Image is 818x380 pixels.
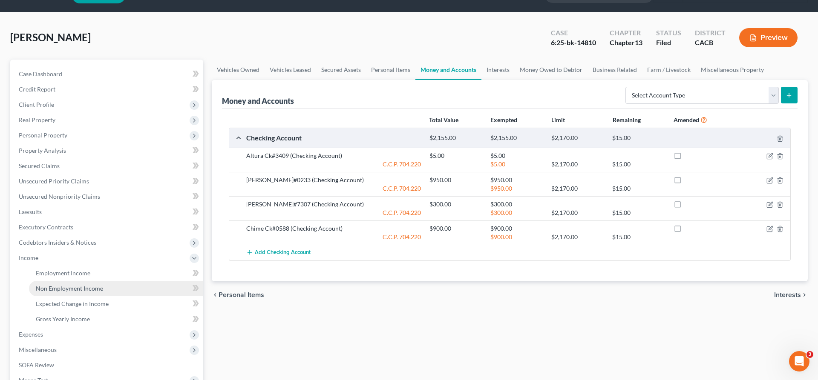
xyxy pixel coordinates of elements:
[547,134,608,142] div: $2,170.00
[642,60,696,80] a: Farm / Livestock
[19,101,54,108] span: Client Profile
[739,28,798,47] button: Preview
[12,66,203,82] a: Case Dashboard
[12,204,203,220] a: Lawsuits
[551,28,596,38] div: Case
[547,209,608,217] div: $2,170.00
[613,116,641,123] strong: Remaining
[242,160,425,169] div: C.C.P. 704.220
[806,351,813,358] span: 3
[242,200,425,209] div: [PERSON_NAME]#7307 (Checking Account)
[19,131,67,139] span: Personal Property
[608,233,669,241] div: $15.00
[366,60,415,80] a: Personal Items
[12,220,203,235] a: Executory Contracts
[425,134,486,142] div: $2,155.00
[486,233,547,241] div: $900.00
[19,147,66,154] span: Property Analysis
[212,291,264,298] button: chevron_left Personal Items
[635,38,642,46] span: 13
[12,143,203,158] a: Property Analysis
[610,28,642,38] div: Chapter
[481,60,515,80] a: Interests
[36,269,90,277] span: Employment Income
[429,116,458,123] strong: Total Value
[242,184,425,193] div: C.C.P. 704.220
[515,60,588,80] a: Money Owed to Debtor
[12,158,203,174] a: Secured Claims
[588,60,642,80] a: Business Related
[242,133,425,142] div: Checking Account
[674,116,699,123] strong: Amended
[608,134,669,142] div: $15.00
[486,160,547,169] div: $5.00
[490,116,517,123] strong: Exempted
[547,184,608,193] div: $2,170.00
[19,331,43,338] span: Expenses
[242,209,425,217] div: C.C.P. 704.220
[486,209,547,217] div: $300.00
[486,176,547,184] div: $950.00
[774,291,808,298] button: Interests chevron_right
[608,160,669,169] div: $15.00
[29,266,203,281] a: Employment Income
[242,176,425,184] div: [PERSON_NAME]#0233 (Checking Account)
[656,38,681,48] div: Filed
[255,249,311,256] span: Add Checking Account
[242,224,425,233] div: Chime Ck#0588 (Checking Account)
[29,296,203,311] a: Expected Change in Income
[12,174,203,189] a: Unsecured Priority Claims
[425,176,486,184] div: $950.00
[265,60,316,80] a: Vehicles Leased
[547,233,608,241] div: $2,170.00
[486,184,547,193] div: $950.00
[486,200,547,209] div: $300.00
[415,60,481,80] a: Money and Accounts
[610,38,642,48] div: Chapter
[19,346,57,353] span: Miscellaneous
[19,177,89,185] span: Unsecured Priority Claims
[19,86,55,93] span: Credit Report
[695,38,726,48] div: CACB
[19,193,100,200] span: Unsecured Nonpriority Claims
[36,300,109,307] span: Expected Change in Income
[425,200,486,209] div: $300.00
[242,151,425,160] div: Altura Ck#3409 (Checking Account)
[656,28,681,38] div: Status
[212,60,265,80] a: Vehicles Owned
[19,361,54,369] span: SOFA Review
[551,116,565,123] strong: Limit
[425,224,486,233] div: $900.00
[29,281,203,296] a: Non Employment Income
[242,233,425,241] div: C.C.P. 704.220
[551,38,596,48] div: 6:25-bk-14810
[12,189,203,204] a: Unsecured Nonpriority Claims
[12,82,203,97] a: Credit Report
[316,60,366,80] a: Secured Assets
[774,291,801,298] span: Interests
[789,351,809,371] iframe: Intercom live chat
[486,224,547,233] div: $900.00
[212,291,219,298] i: chevron_left
[19,239,96,246] span: Codebtors Insiders & Notices
[608,209,669,217] div: $15.00
[19,223,73,231] span: Executory Contracts
[246,245,311,260] button: Add Checking Account
[222,96,294,106] div: Money and Accounts
[10,31,91,43] span: [PERSON_NAME]
[29,311,203,327] a: Gross Yearly Income
[425,151,486,160] div: $5.00
[547,160,608,169] div: $2,170.00
[801,291,808,298] i: chevron_right
[695,28,726,38] div: District
[19,70,62,77] span: Case Dashboard
[696,60,769,80] a: Miscellaneous Property
[19,162,60,169] span: Secured Claims
[36,315,90,323] span: Gross Yearly Income
[486,134,547,142] div: $2,155.00
[608,184,669,193] div: $15.00
[486,151,547,160] div: $5.00
[19,116,55,123] span: Real Property
[219,291,264,298] span: Personal Items
[36,285,103,292] span: Non Employment Income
